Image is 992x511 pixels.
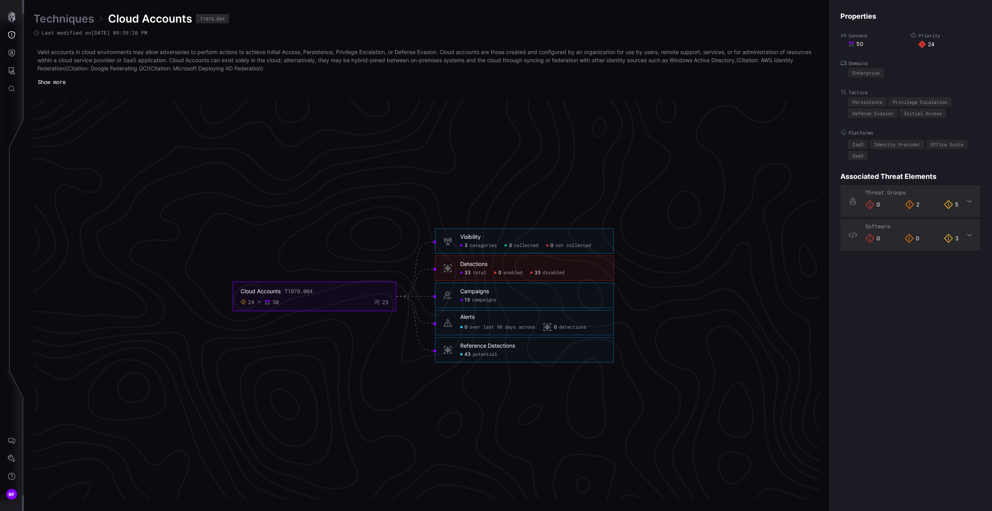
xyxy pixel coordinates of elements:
[33,12,94,26] a: Techniques
[840,60,980,66] label: Domains
[465,270,471,276] span: 33
[865,234,880,243] div: 0
[460,288,489,295] div: Campaigns
[460,343,515,350] div: Reference Detections
[241,288,281,295] div: Cloud Accounts
[852,70,880,75] div: Enterprise
[559,324,586,331] span: detections
[473,352,497,358] span: potential
[905,200,919,209] div: 2
[272,299,279,306] div: 50
[9,490,15,499] span: RF
[473,270,486,276] span: total
[865,189,906,196] span: Threat Groups
[554,324,557,331] span: 0
[33,76,70,88] button: Show more
[498,270,501,276] span: 0
[465,297,470,303] span: 13
[852,111,893,115] div: Defense Evasion
[465,243,468,249] span: 3
[904,111,942,115] div: Initial Access
[840,89,980,95] label: Tactics
[472,297,496,303] span: campaigns
[200,16,225,21] div: T1078.004
[91,29,147,36] time: [DATE] 09:59:20 PM
[874,142,920,147] div: Identity Provider
[840,172,980,181] h4: Associated Threat Elements
[503,270,522,276] span: enabled
[470,243,497,249] span: categories
[944,234,959,243] div: 3
[285,288,313,295] div: T1078.004
[865,200,880,209] div: 0
[848,40,910,47] div: 50
[509,243,512,249] span: 3
[555,243,591,249] span: not collected
[382,299,388,306] div: 23
[840,129,980,136] label: Platforms
[0,485,23,503] button: RF
[931,142,963,147] div: Office Suite
[470,324,535,331] span: over last 90 days across
[840,12,980,21] h4: Properties
[108,12,192,26] span: Cloud Accounts
[42,30,147,36] span: Last modified on
[543,270,564,276] span: disabled
[893,100,947,104] div: Privilege Escalation
[918,40,980,48] div: 24
[944,200,959,209] div: 5
[37,48,816,72] p: Valid accounts in cloud environments may allow adversaries to perform actions to achieve Initial ...
[248,299,254,306] div: 24
[460,261,487,268] div: Detections
[865,222,890,230] span: Software
[852,100,882,104] div: Persistence
[905,234,919,243] div: 0
[910,32,980,38] label: Priority
[852,153,863,158] div: SaaS
[465,352,471,358] span: 43
[460,313,475,320] div: Alerts
[840,32,910,38] label: Content
[534,270,541,276] span: 33
[852,142,863,147] div: IaaS
[550,243,554,249] span: 0
[514,243,538,249] span: collected
[465,324,468,331] span: 0
[460,234,481,241] div: Visibility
